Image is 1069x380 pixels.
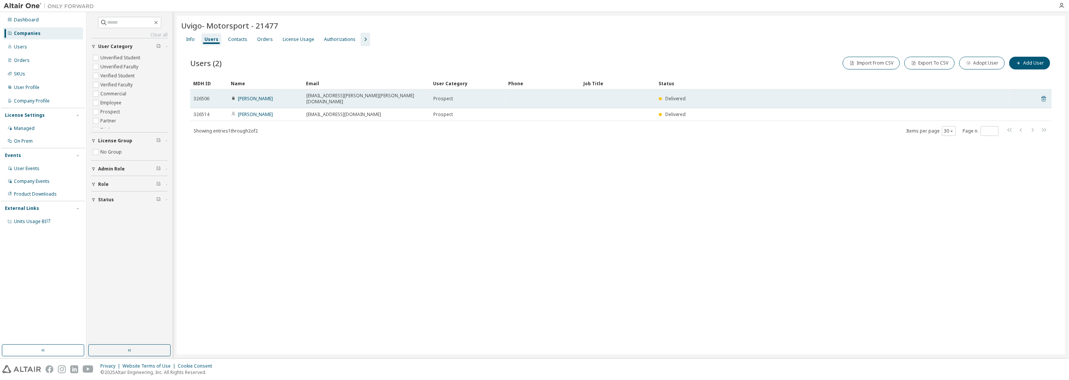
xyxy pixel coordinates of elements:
[14,218,51,225] span: Units Usage BI
[433,77,502,89] div: User Category
[100,71,136,80] label: Verified Student
[194,112,209,118] span: 326514
[433,112,453,118] span: Prospect
[98,181,109,187] span: Role
[14,191,57,197] div: Product Downloads
[14,178,50,184] div: Company Events
[508,77,577,89] div: Phone
[100,125,111,134] label: Trial
[14,71,25,77] div: SKUs
[91,161,168,177] button: Admin Role
[1009,57,1050,69] button: Add User
[156,197,161,203] span: Clear filter
[190,58,222,68] span: Users (2)
[14,98,50,104] div: Company Profile
[944,128,954,134] button: 30
[45,365,53,373] img: facebook.svg
[14,84,39,90] div: User Profile
[665,111,686,118] span: Delivered
[963,126,999,136] span: Page n.
[959,57,1005,69] button: Adopt User
[659,77,1007,89] div: Status
[100,148,123,157] label: No Group
[100,116,118,125] label: Partner
[306,77,427,89] div: Email
[231,77,300,89] div: Name
[70,365,78,373] img: linkedin.svg
[194,128,258,134] span: Showing entries 1 through 2 of 2
[306,93,427,105] span: [EMAIL_ADDRESS][PERSON_NAME][PERSON_NAME][DOMAIN_NAME]
[14,57,30,63] div: Orders
[4,2,98,10] img: Altair One
[665,95,686,102] span: Delivered
[14,17,39,23] div: Dashboard
[156,166,161,172] span: Clear filter
[5,205,39,211] div: External Links
[98,138,132,144] span: License Group
[238,95,273,102] a: [PERSON_NAME]
[98,44,133,50] span: User Category
[98,166,125,172] span: Admin Role
[91,38,168,55] button: User Category
[5,112,45,118] div: License Settings
[100,80,134,89] label: Verified Faculty
[14,30,41,36] div: Companies
[156,181,161,187] span: Clear filter
[204,36,218,42] div: Users
[100,363,123,369] div: Privacy
[91,32,168,38] a: Clear all
[100,89,128,98] label: Commercial
[324,36,356,42] div: Authorizations
[2,365,41,373] img: altair_logo.svg
[91,176,168,193] button: Role
[14,44,27,50] div: Users
[238,111,273,118] a: [PERSON_NAME]
[14,138,33,144] div: On Prem
[100,98,123,107] label: Employee
[58,365,66,373] img: instagram.svg
[306,112,381,118] span: [EMAIL_ADDRESS][DOMAIN_NAME]
[257,36,273,42] div: Orders
[91,192,168,208] button: Status
[100,107,121,116] label: Prospect
[583,77,653,89] div: Job Title
[123,363,178,369] div: Website Terms of Use
[194,96,209,102] span: 326506
[14,166,39,172] div: User Events
[98,197,114,203] span: Status
[904,57,955,69] button: Export To CSV
[83,365,94,373] img: youtube.svg
[906,126,956,136] span: Items per page
[193,77,225,89] div: MDH ID
[100,369,217,375] p: © 2025 Altair Engineering, Inc. All Rights Reserved.
[228,36,247,42] div: Contacts
[156,138,161,144] span: Clear filter
[283,36,314,42] div: License Usage
[5,152,21,158] div: Events
[91,133,168,149] button: License Group
[186,36,195,42] div: Info
[100,53,142,62] label: Unverified Student
[14,125,35,131] div: Managed
[100,62,140,71] label: Unverified Faculty
[156,44,161,50] span: Clear filter
[181,20,278,31] span: Uvigo- Motorsport - 21477
[433,96,453,102] span: Prospect
[843,57,900,69] button: Import From CSV
[178,363,217,369] div: Cookie Consent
